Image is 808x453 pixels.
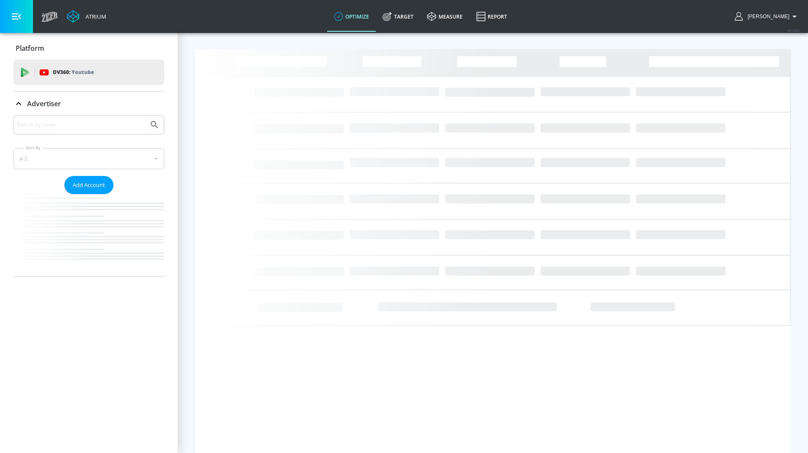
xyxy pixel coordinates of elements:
div: A-Z [14,148,164,169]
label: Sort By [24,145,42,151]
a: optimize [327,1,376,32]
a: Atrium [67,10,106,23]
div: Platform [14,36,164,60]
p: DV360: [53,68,94,77]
div: Advertiser [14,115,164,276]
div: DV360: Youtube [14,60,164,85]
span: login as: rebecca.streightiff@zefr.com [744,14,789,19]
a: Report [469,1,514,32]
a: measure [420,1,469,32]
button: Add Account [64,176,113,194]
span: Add Account [73,180,105,190]
a: Target [376,1,420,32]
p: Platform [16,44,44,53]
span: v 4.24.0 [788,28,800,33]
button: [PERSON_NAME] [735,11,800,22]
nav: list of Advertiser [14,194,164,276]
p: Advertiser [27,99,61,108]
p: Youtube [72,68,94,77]
input: Search by name [17,119,145,130]
div: Atrium [82,13,106,20]
div: Advertiser [14,92,164,115]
